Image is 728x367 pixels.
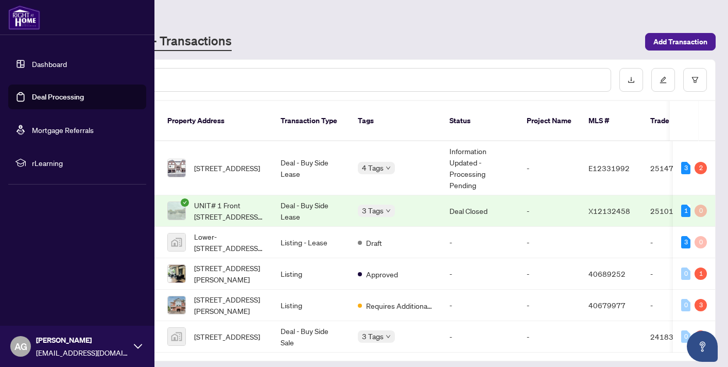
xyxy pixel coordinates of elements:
img: thumbnail-img [168,202,185,220]
span: down [386,208,391,213]
td: - [642,258,714,290]
td: - [518,321,580,353]
span: 40679977 [588,301,626,310]
th: Project Name [518,101,580,141]
span: rLearning [32,157,139,169]
td: - [642,227,714,258]
span: AG [14,339,27,354]
div: 0 [695,236,707,248]
span: X12132458 [588,206,630,215]
td: Deal - Buy Side Sale [272,321,350,353]
td: - [518,227,580,258]
th: Trade Number [642,101,714,141]
td: - [441,290,518,321]
div: 1 [695,268,707,280]
span: download [628,76,635,84]
span: [STREET_ADDRESS][PERSON_NAME] [194,262,264,285]
td: Listing [272,258,350,290]
span: down [386,334,391,339]
span: edit [660,76,667,84]
span: UNIT# 1 Front [STREET_ADDRESS][PERSON_NAME] [194,199,264,222]
span: E12331992 [588,163,630,173]
img: thumbnail-img [168,233,185,251]
td: - [441,321,518,353]
div: 0 [681,268,690,280]
span: [STREET_ADDRESS] [194,331,260,342]
div: 2 [695,162,707,174]
td: 2514786 [642,141,714,195]
div: 3 [695,299,707,311]
span: down [386,165,391,171]
img: thumbnail-img [168,328,185,345]
td: - [441,258,518,290]
div: 3 [681,162,690,174]
div: 0 [681,299,690,311]
button: download [619,68,643,92]
td: - [518,290,580,321]
a: Dashboard [32,59,67,69]
span: Draft [366,237,382,248]
td: - [518,141,580,195]
span: 3 Tags [362,205,384,216]
span: Requires Additional Docs [366,300,433,311]
button: filter [683,68,707,92]
div: 1 [681,205,690,217]
td: - [642,290,714,321]
th: Tags [350,101,441,141]
span: [STREET_ADDRESS] [194,162,260,174]
a: Mortgage Referrals [32,125,94,135]
th: Status [441,101,518,141]
div: 0 [681,330,690,343]
th: Transaction Type [272,101,350,141]
td: Listing [272,290,350,321]
span: Lower-[STREET_ADDRESS][PERSON_NAME] [194,231,264,254]
img: thumbnail-img [168,296,185,314]
span: [STREET_ADDRESS][PERSON_NAME] [194,294,264,316]
button: Add Transaction [645,33,716,51]
span: check-circle [181,198,189,207]
span: [EMAIL_ADDRESS][DOMAIN_NAME] [36,347,129,358]
span: 4 Tags [362,162,384,174]
img: thumbnail-img [168,159,185,177]
td: Information Updated - Processing Pending [441,141,518,195]
td: Deal - Buy Side Lease [272,141,350,195]
div: 2 [695,330,707,343]
span: Approved [366,269,398,280]
span: Add Transaction [653,34,707,50]
td: 2418318 [642,321,714,353]
img: logo [8,5,40,30]
td: - [441,227,518,258]
img: thumbnail-img [168,265,185,282]
span: filter [691,76,699,84]
span: 40689252 [588,269,626,278]
span: [PERSON_NAME] [36,335,129,346]
td: - [518,195,580,227]
div: 3 [681,236,690,248]
td: Listing - Lease [272,227,350,258]
button: Open asap [687,331,718,362]
th: Property Address [159,101,272,141]
a: Deal Processing [32,92,84,102]
td: Deal - Buy Side Lease [272,195,350,227]
button: edit [651,68,675,92]
td: - [518,258,580,290]
td: 2510104 [642,195,714,227]
th: MLS # [580,101,642,141]
div: 0 [695,205,707,217]
td: Deal Closed [441,195,518,227]
span: 3 Tags [362,330,384,342]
